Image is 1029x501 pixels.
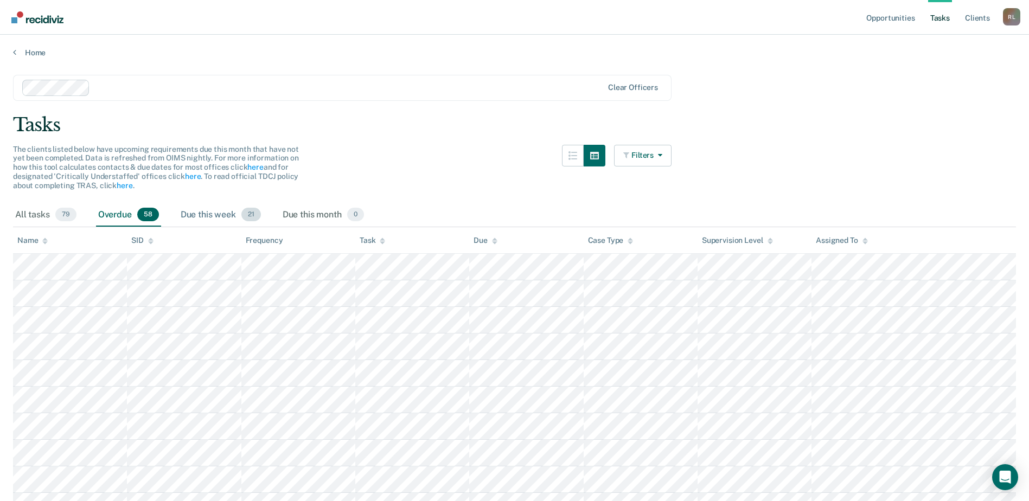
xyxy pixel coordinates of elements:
a: Home [13,48,1016,57]
div: Open Intercom Messenger [992,464,1018,490]
span: The clients listed below have upcoming requirements due this month that have not yet been complet... [13,145,299,190]
div: Task [360,236,385,245]
span: 79 [55,208,76,222]
div: SID [131,236,154,245]
div: Assigned To [816,236,867,245]
div: Case Type [588,236,634,245]
a: here [185,172,201,181]
button: Profile dropdown button [1003,8,1020,25]
div: Due this month0 [280,203,366,227]
span: 58 [137,208,159,222]
div: Supervision Level [702,236,773,245]
div: All tasks79 [13,203,79,227]
span: 21 [241,208,261,222]
img: Recidiviz [11,11,63,23]
div: Tasks [13,114,1016,136]
div: Clear officers [608,83,658,92]
div: Due this week21 [178,203,263,227]
div: R L [1003,8,1020,25]
span: 0 [347,208,364,222]
div: Due [474,236,497,245]
div: Name [17,236,48,245]
div: Frequency [246,236,283,245]
a: here [247,163,263,171]
div: Overdue58 [96,203,161,227]
a: here [117,181,132,190]
button: Filters [614,145,672,166]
